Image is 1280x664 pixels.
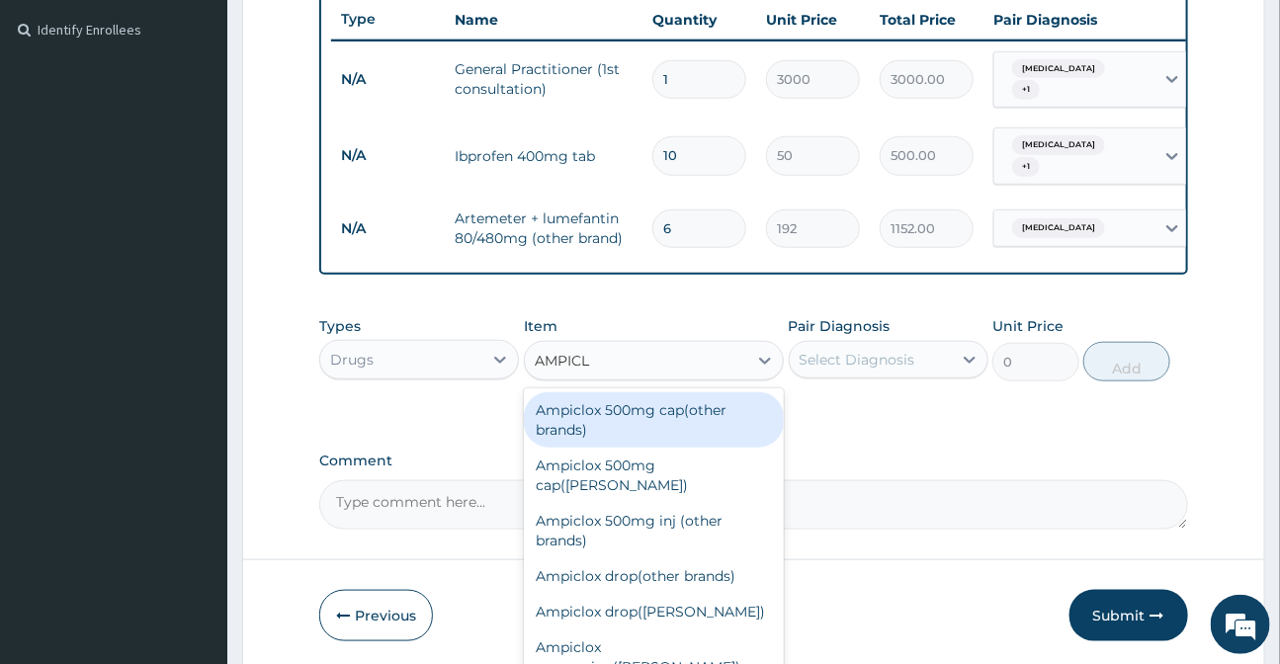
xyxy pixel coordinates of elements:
[331,137,445,174] td: N/A
[524,448,784,503] div: Ampiclox 500mg cap([PERSON_NAME])
[115,204,273,403] span: We're online!
[800,350,915,370] div: Select Diagnosis
[445,49,642,109] td: General Practitioner (1st consultation)
[319,453,1187,469] label: Comment
[445,199,642,258] td: Artemeter + lumefantin 80/480mg (other brand)
[331,61,445,98] td: N/A
[524,503,784,558] div: Ampiclox 500mg inj (other brands)
[331,1,445,38] th: Type
[10,449,377,518] textarea: Type your message and hit 'Enter'
[992,316,1064,336] label: Unit Price
[1012,157,1040,177] span: + 1
[1012,218,1105,238] span: [MEDICAL_DATA]
[1083,342,1170,381] button: Add
[445,136,642,176] td: Ibprofen 400mg tab
[324,10,372,57] div: Minimize live chat window
[1012,59,1105,79] span: [MEDICAL_DATA]
[1012,80,1040,100] span: + 1
[319,318,361,335] label: Types
[319,590,433,641] button: Previous
[331,210,445,247] td: N/A
[1012,135,1105,155] span: [MEDICAL_DATA]
[524,392,784,448] div: Ampiclox 500mg cap(other brands)
[1069,590,1188,641] button: Submit
[37,99,80,148] img: d_794563401_company_1708531726252_794563401
[524,558,784,594] div: Ampiclox drop(other brands)
[524,316,557,336] label: Item
[103,111,332,136] div: Chat with us now
[524,594,784,629] div: Ampiclox drop([PERSON_NAME])
[789,316,891,336] label: Pair Diagnosis
[330,350,374,370] div: Drugs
